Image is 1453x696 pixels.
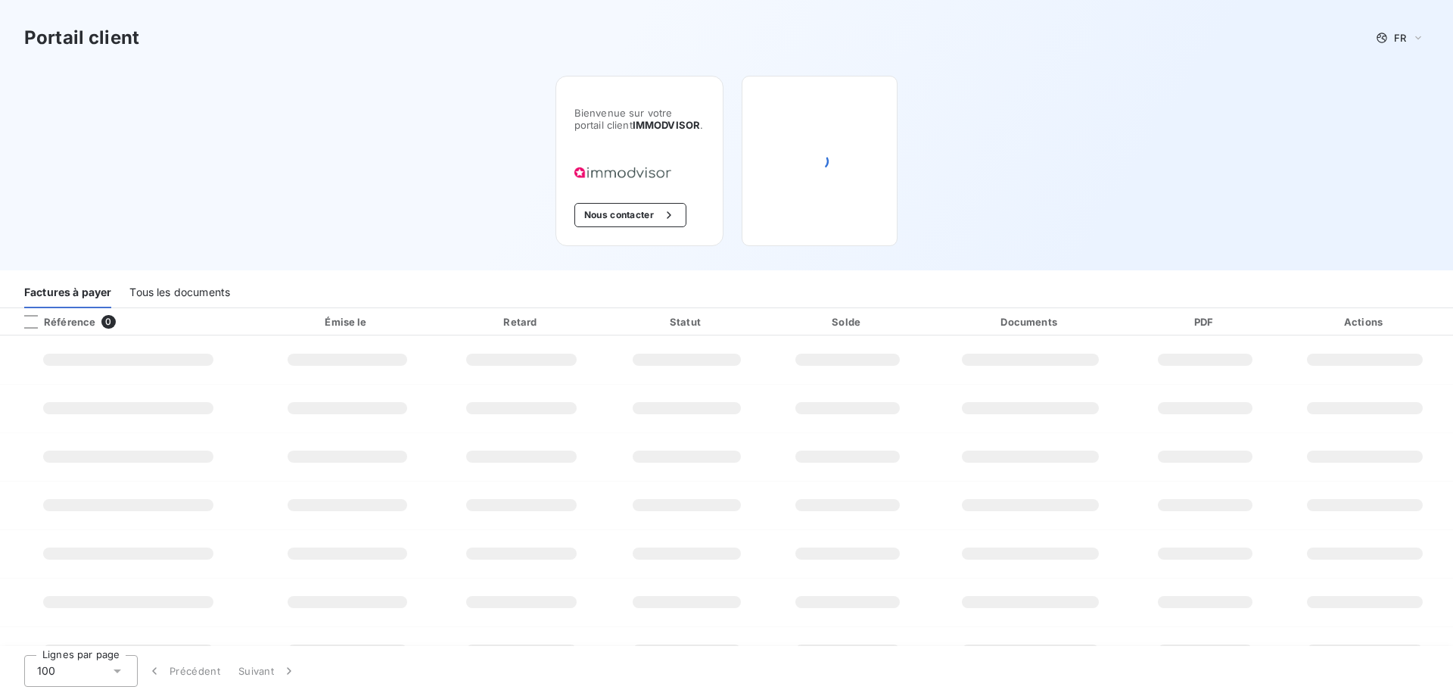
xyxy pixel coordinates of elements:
[574,167,671,179] img: Company logo
[37,663,55,679] span: 100
[129,276,230,308] div: Tous les documents
[771,314,924,329] div: Solde
[441,314,602,329] div: Retard
[12,315,95,329] div: Référence
[260,314,435,329] div: Émise le
[574,203,686,227] button: Nous contacter
[930,314,1131,329] div: Documents
[574,107,705,131] span: Bienvenue sur votre portail client .
[1137,314,1274,329] div: PDF
[1280,314,1450,329] div: Actions
[608,314,765,329] div: Statut
[101,315,115,329] span: 0
[138,655,229,687] button: Précédent
[24,276,111,308] div: Factures à payer
[1394,32,1406,44] span: FR
[229,655,306,687] button: Suivant
[24,24,139,51] h3: Portail client
[633,119,701,131] span: IMMODVISOR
